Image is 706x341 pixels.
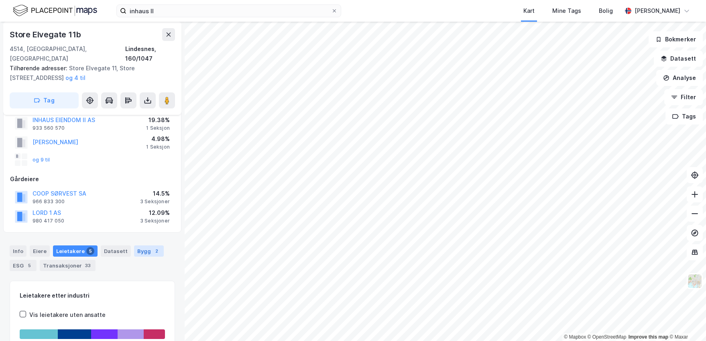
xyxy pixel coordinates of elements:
div: 3 Seksjoner [140,198,170,205]
div: 3 Seksjoner [140,218,170,224]
a: Mapbox [564,334,586,340]
div: Leietakere [53,245,98,257]
div: 4514, [GEOGRAPHIC_DATA], [GEOGRAPHIC_DATA] [10,44,125,63]
button: Analyse [656,70,703,86]
div: Kontrollprogram for chat [666,302,706,341]
div: Datasett [101,245,131,257]
div: 5 [25,261,33,270]
div: Vis leietakere uten ansatte [29,310,106,320]
div: Lindesnes, 160/1047 [125,44,175,63]
div: 980 417 050 [33,218,64,224]
div: 19.38% [146,115,170,125]
div: Bygg [134,245,164,257]
a: Improve this map [629,334,668,340]
div: Kart [523,6,535,16]
div: Store Elvegate 11b [10,28,82,41]
div: 14.5% [140,189,170,198]
input: Søk på adresse, matrikkel, gårdeiere, leietakere eller personer [126,5,331,17]
div: 5 [86,247,94,255]
div: Bolig [599,6,613,16]
div: 2 [153,247,161,255]
a: OpenStreetMap [588,334,627,340]
button: Tags [665,108,703,125]
button: Tag [10,92,79,108]
button: Datasett [654,51,703,67]
div: 12.09% [140,208,170,218]
button: Bokmerker [649,31,703,47]
div: Info [10,245,26,257]
div: 1 Seksjon [146,144,170,150]
button: Filter [664,89,703,105]
img: Z [687,274,702,289]
img: logo.f888ab2527a4732fd821a326f86c7f29.svg [13,4,97,18]
span: Tilhørende adresser: [10,65,69,71]
div: Leietakere etter industri [20,291,165,300]
div: Mine Tags [552,6,581,16]
div: 33 [83,261,92,270]
div: Eiere [30,245,50,257]
div: ESG [10,260,37,271]
div: [PERSON_NAME] [635,6,680,16]
div: Store Elvegate 11, Store [STREET_ADDRESS] [10,63,169,83]
div: 966 833 300 [33,198,65,205]
div: 4.98% [146,134,170,144]
div: Transaksjoner [40,260,96,271]
iframe: Chat Widget [666,302,706,341]
div: Gårdeiere [10,174,175,184]
div: 933 560 570 [33,125,65,131]
div: 1 Seksjon [146,125,170,131]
